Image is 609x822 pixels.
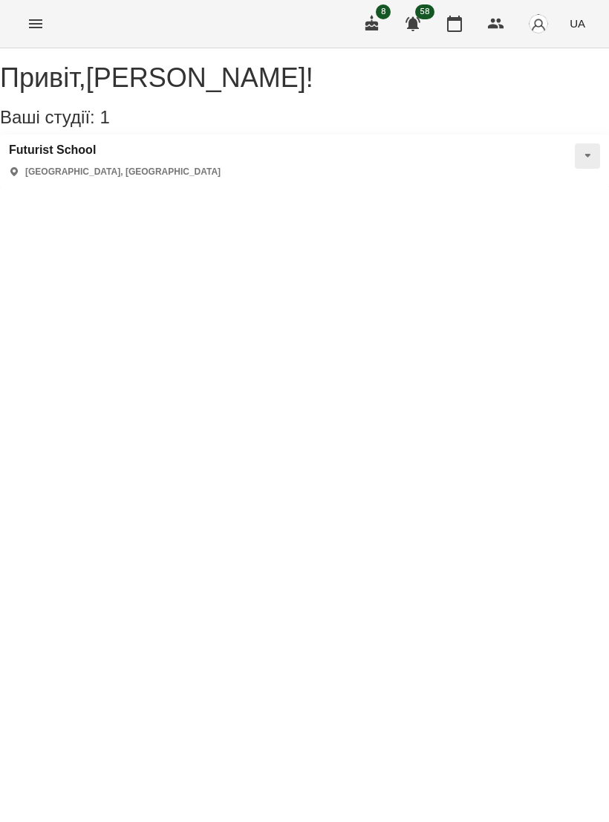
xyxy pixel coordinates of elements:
[9,143,221,157] a: Futurist School
[18,6,53,42] button: Menu
[25,166,221,178] p: [GEOGRAPHIC_DATA], [GEOGRAPHIC_DATA]
[100,107,109,127] span: 1
[415,4,434,19] span: 58
[570,16,585,31] span: UA
[528,13,549,34] img: avatar_s.png
[376,4,391,19] span: 8
[564,10,591,37] button: UA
